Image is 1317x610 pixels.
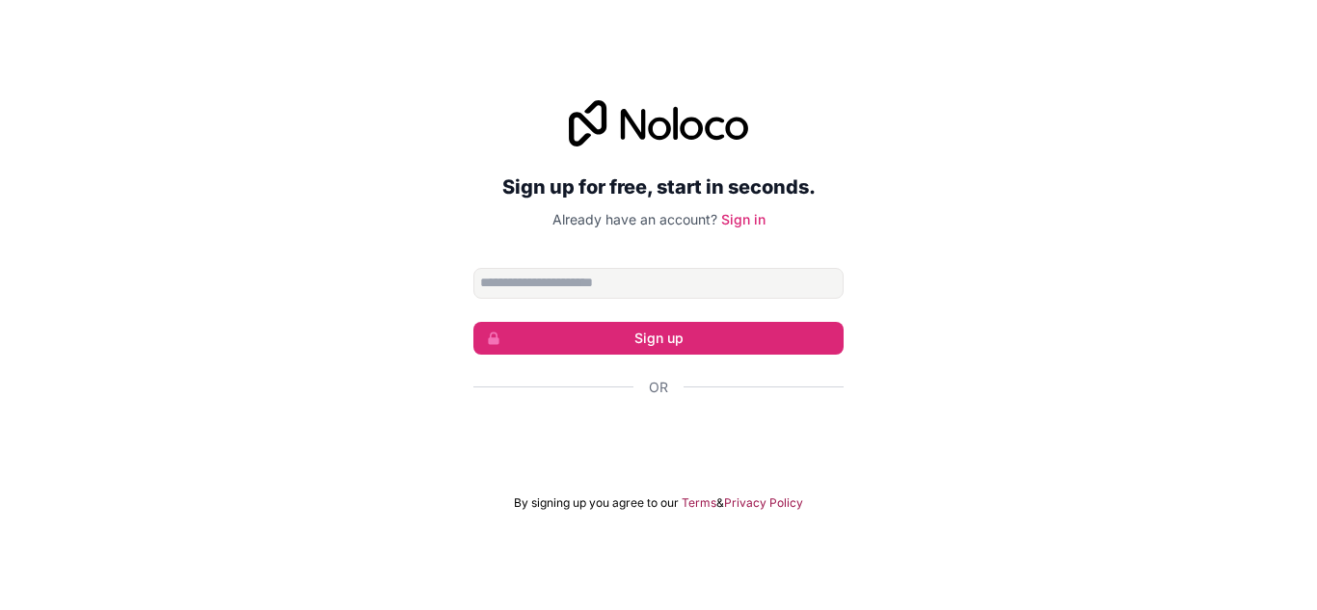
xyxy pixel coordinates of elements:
[473,322,844,355] button: Sign up
[682,495,716,511] a: Terms
[552,211,717,227] span: Already have an account?
[473,268,844,299] input: Email address
[716,495,724,511] span: &
[724,495,803,511] a: Privacy Policy
[514,495,679,511] span: By signing up you agree to our
[649,378,668,397] span: Or
[721,211,766,227] a: Sign in
[473,170,844,204] h2: Sign up for free, start in seconds.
